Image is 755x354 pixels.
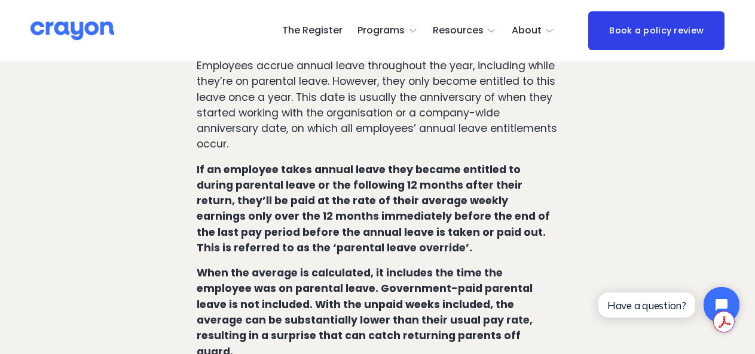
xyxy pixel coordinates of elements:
iframe: Tidio Chat [588,277,750,333]
p: Employees accrue annual leave throughout the year, including while they’re on parental leave. How... [197,58,558,152]
a: The Register [282,21,343,41]
span: Resources [433,22,484,39]
a: folder dropdown [512,21,555,41]
img: Crayon [30,20,114,41]
a: Book a policy review [588,11,725,51]
span: Programs [357,22,405,39]
a: folder dropdown [357,21,418,41]
a: folder dropdown [433,21,497,41]
span: About [512,22,542,39]
strong: If an employee takes annual leave they became entitled to during parental leave or the following ... [197,162,552,255]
